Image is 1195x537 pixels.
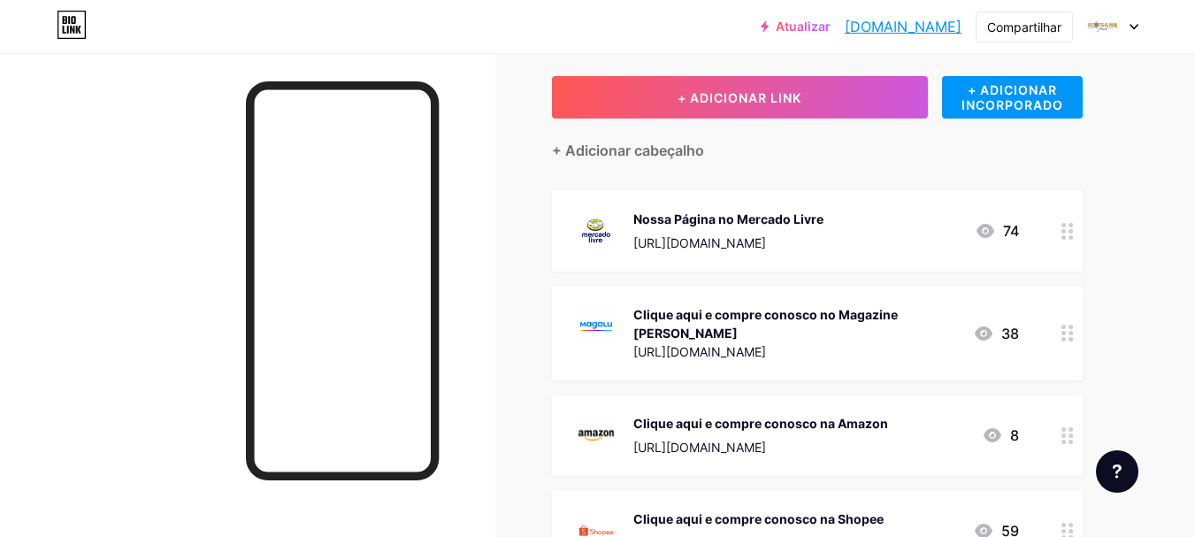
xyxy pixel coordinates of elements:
font: Nossa Página no Mercado Livre [633,211,823,226]
img: Nossa Página no Mercado Livre [573,208,619,254]
a: [DOMAIN_NAME] [845,16,961,37]
font: + ADICIONAR LINK [678,90,801,105]
font: + Adicionar cabeçalho [552,142,704,159]
font: 74 [1003,222,1019,240]
button: + ADICIONAR LINK [552,76,928,119]
img: Clique aqui e compre conosco no Magazine Luiza [573,303,619,349]
font: 8 [1010,426,1019,444]
font: Compartilhar [987,19,1061,35]
font: [URL][DOMAIN_NAME] [633,344,766,359]
font: [URL][DOMAIN_NAME] [633,440,766,455]
font: Clique aqui e compre conosco na Shopee [633,511,884,526]
font: 38 [1001,325,1019,342]
font: [URL][DOMAIN_NAME] [633,235,766,250]
img: hosanajoiasfsa [1086,10,1120,43]
font: Clique aqui e compre conosco na Amazon [633,416,888,431]
img: Clique aqui e compre conosco na Amazon [573,412,619,458]
font: + ADICIONAR INCORPORADO [961,82,1063,112]
font: Atualizar [776,19,831,34]
font: [DOMAIN_NAME] [845,18,961,35]
font: Clique aqui e compre conosco no Magazine [PERSON_NAME] [633,307,898,341]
